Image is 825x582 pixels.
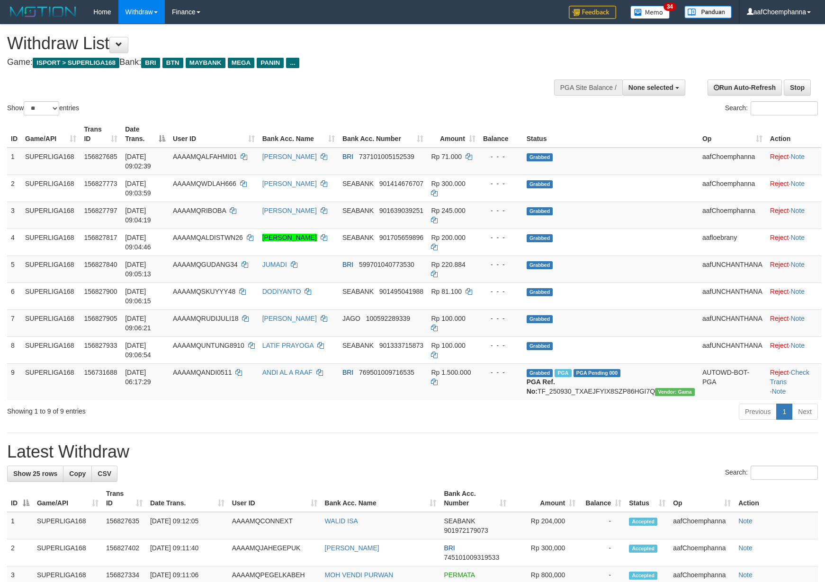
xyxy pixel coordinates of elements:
th: Game/API: activate to sort column ascending [21,121,80,148]
span: 156827905 [84,315,117,322]
span: Copy 737101005152539 to clipboard [359,153,414,160]
span: [DATE] 09:04:46 [125,234,151,251]
span: CSV [98,470,111,477]
td: SUPERLIGA168 [21,148,80,175]
span: PANIN [257,58,284,68]
span: Grabbed [527,234,553,242]
td: aafChoemphanna [699,148,766,175]
span: Rp 220.884 [431,261,465,268]
span: SEABANK [342,207,374,214]
span: Accepted [629,572,657,580]
div: - - - [483,314,519,323]
span: Copy 901333715873 to clipboard [379,342,423,349]
div: - - - [483,152,519,161]
span: Rp 100.000 [431,315,465,322]
a: Note [790,288,805,295]
td: 2 [7,175,21,202]
span: Marked by aafromsomean [555,369,571,377]
img: Feedback.jpg [569,6,616,19]
span: [DATE] 09:02:39 [125,153,151,170]
span: 156827900 [84,288,117,295]
a: ANDI AL A RAAF [262,369,313,376]
span: SEABANK [444,517,475,525]
img: MOTION_logo.png [7,5,79,19]
span: Copy 901705659896 to clipboard [379,234,423,241]
td: 8 [7,336,21,363]
a: WALID ISA [325,517,358,525]
span: Copy 100592289339 to clipboard [366,315,410,322]
td: 9 [7,363,21,400]
td: SUPERLIGA168 [21,309,80,336]
a: Run Auto-Refresh [708,79,782,96]
span: [DATE] 06:17:29 [125,369,151,386]
span: AAAAMQALDISTWN26 [173,234,243,241]
span: Grabbed [527,207,553,215]
span: MAYBANK [186,58,225,68]
td: AAAAMQCONNEXT [228,512,321,539]
a: Reject [770,261,789,268]
span: 156827685 [84,153,117,160]
td: AAAAMQJAHEGEPUK [228,539,321,566]
a: Note [790,315,805,322]
th: Bank Acc. Number: activate to sort column ascending [440,485,510,512]
a: Stop [784,79,811,96]
span: Rp 200.000 [431,234,465,241]
span: Grabbed [527,342,553,350]
label: Search: [725,466,818,480]
span: 34 [664,2,676,11]
a: Note [790,234,805,241]
span: Copy 745101009319533 to clipboard [444,554,499,561]
td: · · [766,363,821,400]
th: Bank Acc. Name: activate to sort column ascending [321,485,440,512]
span: Rp 1.500.000 [431,369,471,376]
td: aafChoemphanna [699,175,766,202]
td: 6 [7,282,21,309]
span: AAAAMQRIBOBA [173,207,226,214]
th: User ID: activate to sort column ascending [228,485,321,512]
span: Rp 245.000 [431,207,465,214]
a: Reject [770,153,789,160]
span: SEABANK [342,180,374,187]
span: 156827840 [84,261,117,268]
a: [PERSON_NAME] [262,180,317,187]
span: Rp 71.000 [431,153,462,160]
a: Next [792,404,818,420]
th: Action [766,121,821,148]
th: Balance [479,121,523,148]
span: Grabbed [527,153,553,161]
td: SUPERLIGA168 [33,539,102,566]
th: Date Trans.: activate to sort column descending [121,121,169,148]
a: [PERSON_NAME] [262,207,317,214]
span: Copy 901495041988 to clipboard [379,288,423,295]
td: SUPERLIGA168 [21,229,80,256]
div: - - - [483,287,519,296]
a: Reject [770,315,789,322]
a: [PERSON_NAME] [262,153,317,160]
td: aafUNCHANTHANA [699,282,766,309]
span: 156827773 [84,180,117,187]
label: Search: [725,101,818,115]
span: AAAAMQUNTUNG8910 [173,342,244,349]
div: - - - [483,260,519,269]
td: aafChoemphanna [669,539,735,566]
td: · [766,175,821,202]
td: - [579,539,625,566]
a: [PERSON_NAME] [262,315,317,322]
span: AAAAMQANDI0511 [173,369,232,376]
a: Reject [770,369,789,376]
span: Copy 769501009716535 to clipboard [359,369,414,376]
button: None selected [622,79,685,96]
td: · [766,202,821,229]
a: Note [738,571,753,579]
span: Copy 901972179073 to clipboard [444,527,488,534]
span: 156827817 [84,234,117,241]
th: Game/API: activate to sort column ascending [33,485,102,512]
b: PGA Ref. No: [527,378,555,395]
a: Show 25 rows [7,466,63,482]
h1: Withdraw List [7,34,540,53]
td: SUPERLIGA168 [21,282,80,309]
th: Amount: activate to sort column ascending [510,485,579,512]
div: - - - [483,233,519,242]
span: Grabbed [527,261,553,269]
td: Rp 300,000 [510,539,579,566]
